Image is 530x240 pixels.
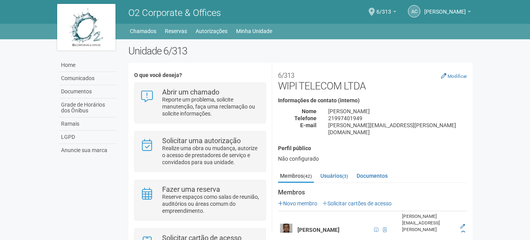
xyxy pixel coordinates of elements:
a: Comunicados [59,72,117,85]
strong: Abrir um chamado [162,88,219,96]
strong: Fazer uma reserva [162,185,220,193]
a: Novo membro [278,200,317,207]
a: Anuncie sua marca [59,144,117,157]
div: [PERSON_NAME][EMAIL_ADDRESS][PERSON_NAME][DOMAIN_NAME] [402,213,456,240]
a: Autorizações [196,26,227,37]
strong: Telefone [294,115,317,121]
span: O2 Corporate & Offices [128,7,221,18]
p: Reporte um problema, solicite manutenção, faça uma reclamação ou solicite informações. [162,96,260,117]
a: Solicitar uma autorização Realize uma obra ou mudança, autorize o acesso de prestadores de serviç... [140,137,260,166]
a: Solicitar cartões de acesso [322,200,392,207]
small: (42) [303,173,312,179]
div: [PERSON_NAME][EMAIL_ADDRESS][PERSON_NAME][DOMAIN_NAME] [322,122,473,136]
img: logo.jpg [57,4,115,51]
span: 6/313 [376,1,391,15]
span: ALEX CUNHA [424,1,466,15]
a: Chamados [130,26,156,37]
a: Modificar [441,73,467,79]
p: Realize uma obra ou mudança, autorize o acesso de prestadores de serviço e convidados para sua un... [162,145,260,166]
a: Abrir um chamado Reporte um problema, solicite manutenção, faça uma reclamação ou solicite inform... [140,89,260,117]
a: Membros(42) [278,170,314,183]
div: Não configurado [278,155,467,162]
div: [PERSON_NAME] [322,108,473,115]
small: Modificar [448,74,467,79]
strong: Nome [302,108,317,114]
a: Fazer uma reserva Reserve espaços como salas de reunião, auditórios ou áreas comum do empreendime... [140,186,260,214]
a: Reservas [165,26,187,37]
a: AC [408,5,420,18]
a: Documentos [59,85,117,98]
strong: Solicitar uma autorização [162,137,241,145]
img: user.png [280,224,292,236]
a: Minha Unidade [236,26,272,37]
h2: Unidade 6/313 [128,45,473,57]
a: Ramais [59,117,117,131]
small: (3) [342,173,348,179]
a: Documentos [355,170,390,182]
a: LGPD [59,131,117,144]
a: Excluir membro [461,230,465,236]
a: Usuários(3) [318,170,350,182]
div: 21997401949 [322,115,473,122]
p: Reserve espaços como salas de reunião, auditórios ou áreas comum do empreendimento. [162,193,260,214]
small: 6/313 [278,72,294,79]
h4: O que você deseja? [134,72,266,78]
strong: E-mail [300,122,317,128]
strong: [PERSON_NAME] [297,227,339,233]
h2: WIPI TELECOM LTDA [278,68,467,92]
a: [PERSON_NAME] [424,10,471,16]
a: Editar membro [460,224,465,229]
h4: Informações de contato (interno) [278,98,467,103]
a: Grade de Horários dos Ônibus [59,98,117,117]
a: Home [59,59,117,72]
strong: Membros [278,189,467,196]
h4: Perfil público [278,145,467,151]
a: 6/313 [376,10,396,16]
